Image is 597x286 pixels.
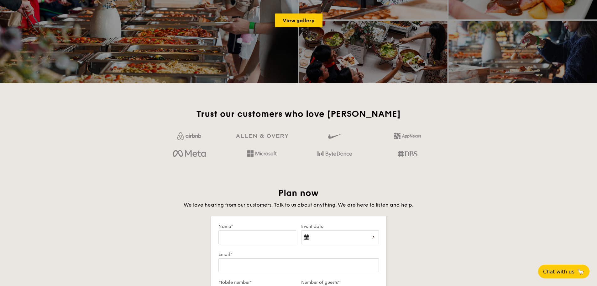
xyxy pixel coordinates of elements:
[328,131,341,142] img: gdlseuq06himwAAAABJRU5ErkJggg==
[218,252,379,257] label: Email*
[538,265,589,278] button: Chat with us🦙
[317,148,352,159] img: bytedance.dc5c0c88.png
[398,148,417,159] img: dbs.a5bdd427.png
[301,224,379,229] label: Event date
[184,202,413,208] span: We love hearing from our customers. Talk to us about anything. We are here to listen and help.
[155,108,442,120] h2: Trust our customers who love [PERSON_NAME]
[236,134,288,138] img: GRg3jHAAAAABJRU5ErkJggg==
[173,148,206,159] img: meta.d311700b.png
[247,150,277,157] img: Hd4TfVa7bNwuIo1gAAAAASUVORK5CYII=
[218,224,296,229] label: Name*
[275,13,322,27] a: View gallery
[301,280,379,285] label: Number of guests*
[218,280,296,285] label: Mobile number*
[394,133,421,139] img: 2L6uqdT+6BmeAFDfWP11wfMG223fXktMZIL+i+lTG25h0NjUBKOYhdW2Kn6T+C0Q7bASH2i+1JIsIulPLIv5Ss6l0e291fRVW...
[177,132,201,140] img: Jf4Dw0UUCKFd4aYAAAAASUVORK5CYII=
[577,268,584,275] span: 🦙
[278,188,319,198] span: Plan now
[543,269,574,275] span: Chat with us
